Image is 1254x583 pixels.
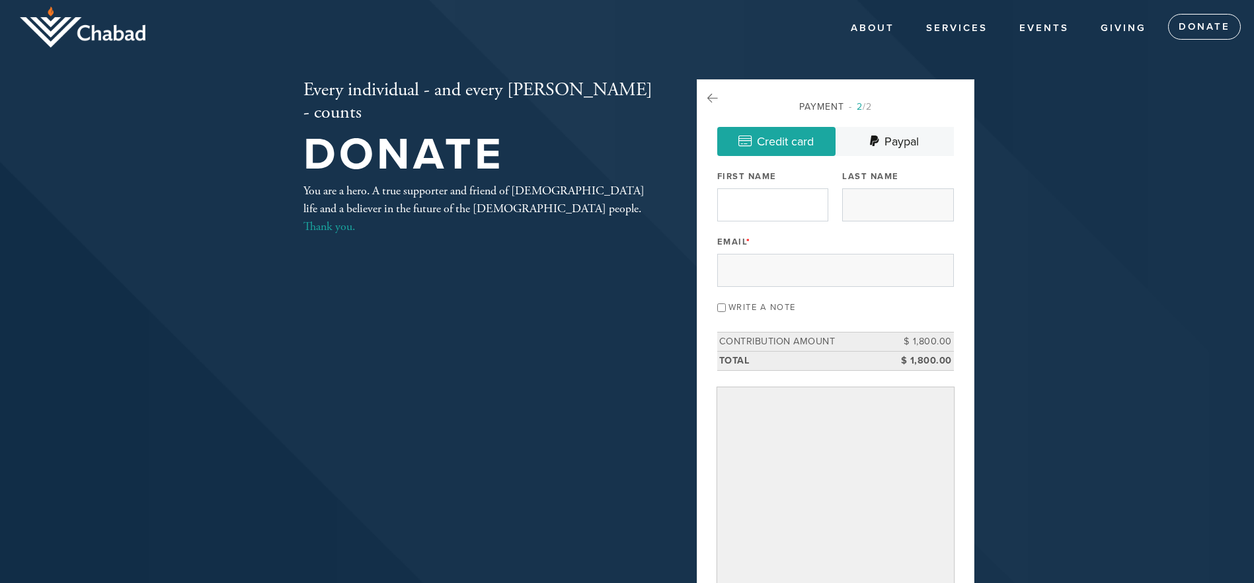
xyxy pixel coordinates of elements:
span: /2 [849,101,872,112]
img: logo_half.png [20,7,145,48]
label: Last Name [842,171,899,182]
div: Payment [717,100,954,114]
a: About [841,16,904,41]
div: You are a hero. A true supporter and friend of [DEMOGRAPHIC_DATA] life and a believer in the futu... [303,182,654,235]
a: Services [916,16,998,41]
a: Credit card [717,127,836,156]
a: Events [1009,16,1079,41]
label: Email [717,236,751,248]
span: This field is required. [746,237,751,247]
td: $ 1,800.00 [894,351,954,370]
a: Giving [1091,16,1156,41]
a: Donate [1168,14,1241,40]
td: Total [717,351,894,370]
span: 2 [857,101,863,112]
label: Write a note [728,302,796,313]
td: $ 1,800.00 [894,332,954,352]
label: First Name [717,171,777,182]
h1: Donate [303,134,654,176]
a: Thank you. [303,219,355,234]
a: Paypal [836,127,954,156]
td: Contribution Amount [717,332,894,352]
h2: Every individual - and every [PERSON_NAME] - counts [303,79,654,124]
